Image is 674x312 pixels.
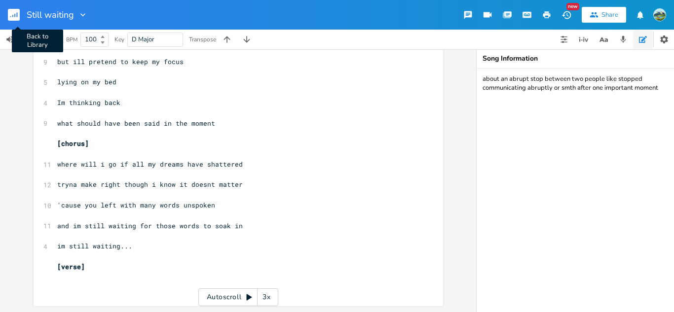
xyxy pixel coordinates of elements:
[57,139,89,148] span: [chorus]
[66,37,77,42] div: BPM
[198,288,278,306] div: Autoscroll
[258,288,275,306] div: 3x
[557,6,576,24] button: New
[57,57,184,66] span: but ill pretend to keep my focus
[483,55,668,62] div: Song Information
[27,10,74,19] span: Still waiting
[477,69,674,312] textarea: about an abrupt stop between two people like stopped communicating abruptly or smth after one imp...
[57,242,132,250] span: im still waiting...
[57,160,243,169] span: where will i go if all my dreams have shattered
[114,36,124,42] div: Key
[601,10,618,19] div: Share
[57,180,243,189] span: tryna make right though i know it doesnt matter
[8,3,28,27] button: Back to Library
[57,98,120,107] span: Im thinking back
[57,119,215,128] span: what should have been said in the moment
[57,201,215,209] span: 'cause you left with many words unspoken
[582,7,626,23] button: Share
[57,262,85,271] span: [verse]
[57,77,116,86] span: lying on my bed
[189,36,216,42] div: Transpose
[57,221,243,230] span: and im still waiting for those words to soak in
[653,8,666,21] img: brooks mclanahan
[132,35,154,44] span: D Major
[566,3,579,10] div: New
